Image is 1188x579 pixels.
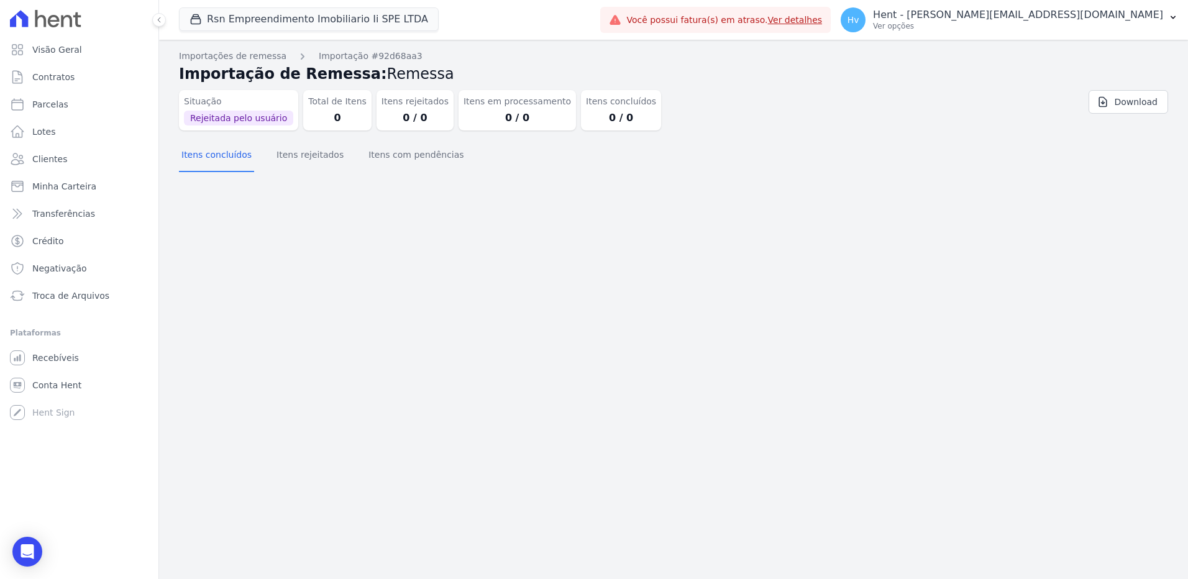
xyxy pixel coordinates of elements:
div: Open Intercom Messenger [12,537,42,567]
dt: Itens concluídos [586,95,656,108]
dd: 0 / 0 [382,111,449,125]
button: Itens rejeitados [274,140,346,172]
a: Parcelas [5,92,153,117]
a: Lotes [5,119,153,144]
a: Crédito [5,229,153,253]
dd: 0 / 0 [586,111,656,125]
a: Recebíveis [5,345,153,370]
button: Rsn Empreendimento Imobiliario Ii SPE LTDA [179,7,439,31]
span: Troca de Arquivos [32,289,109,302]
p: Hent - [PERSON_NAME][EMAIL_ADDRESS][DOMAIN_NAME] [873,9,1163,21]
span: Rejeitada pelo usuário [184,111,293,125]
span: Você possui fatura(s) em atraso. [626,14,822,27]
span: Visão Geral [32,43,82,56]
span: Remessa [387,65,454,83]
span: Minha Carteira [32,180,96,193]
a: Minha Carteira [5,174,153,199]
span: Negativação [32,262,87,275]
span: Clientes [32,153,67,165]
a: Ver detalhes [768,15,823,25]
nav: Breadcrumb [179,50,1168,63]
dd: 0 [308,111,367,125]
a: Clientes [5,147,153,171]
div: Plataformas [10,326,148,340]
h2: Importação de Remessa: [179,63,1168,85]
span: Transferências [32,207,95,220]
span: Hv [848,16,859,24]
a: Importação #92d68aa3 [319,50,423,63]
dd: 0 / 0 [464,111,571,125]
dt: Itens em processamento [464,95,571,108]
a: Visão Geral [5,37,153,62]
span: Contratos [32,71,75,83]
span: Conta Hent [32,379,81,391]
button: Itens com pendências [366,140,466,172]
span: Parcelas [32,98,68,111]
dt: Situação [184,95,293,108]
p: Ver opções [873,21,1163,31]
a: Download [1089,90,1168,114]
span: Crédito [32,235,64,247]
span: Recebíveis [32,352,79,364]
a: Troca de Arquivos [5,283,153,308]
a: Conta Hent [5,373,153,398]
dt: Total de Itens [308,95,367,108]
a: Transferências [5,201,153,226]
a: Contratos [5,65,153,89]
dt: Itens rejeitados [382,95,449,108]
button: Hv Hent - [PERSON_NAME][EMAIL_ADDRESS][DOMAIN_NAME] Ver opções [831,2,1188,37]
a: Negativação [5,256,153,281]
a: Importações de remessa [179,50,286,63]
span: Lotes [32,125,56,138]
button: Itens concluídos [179,140,254,172]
